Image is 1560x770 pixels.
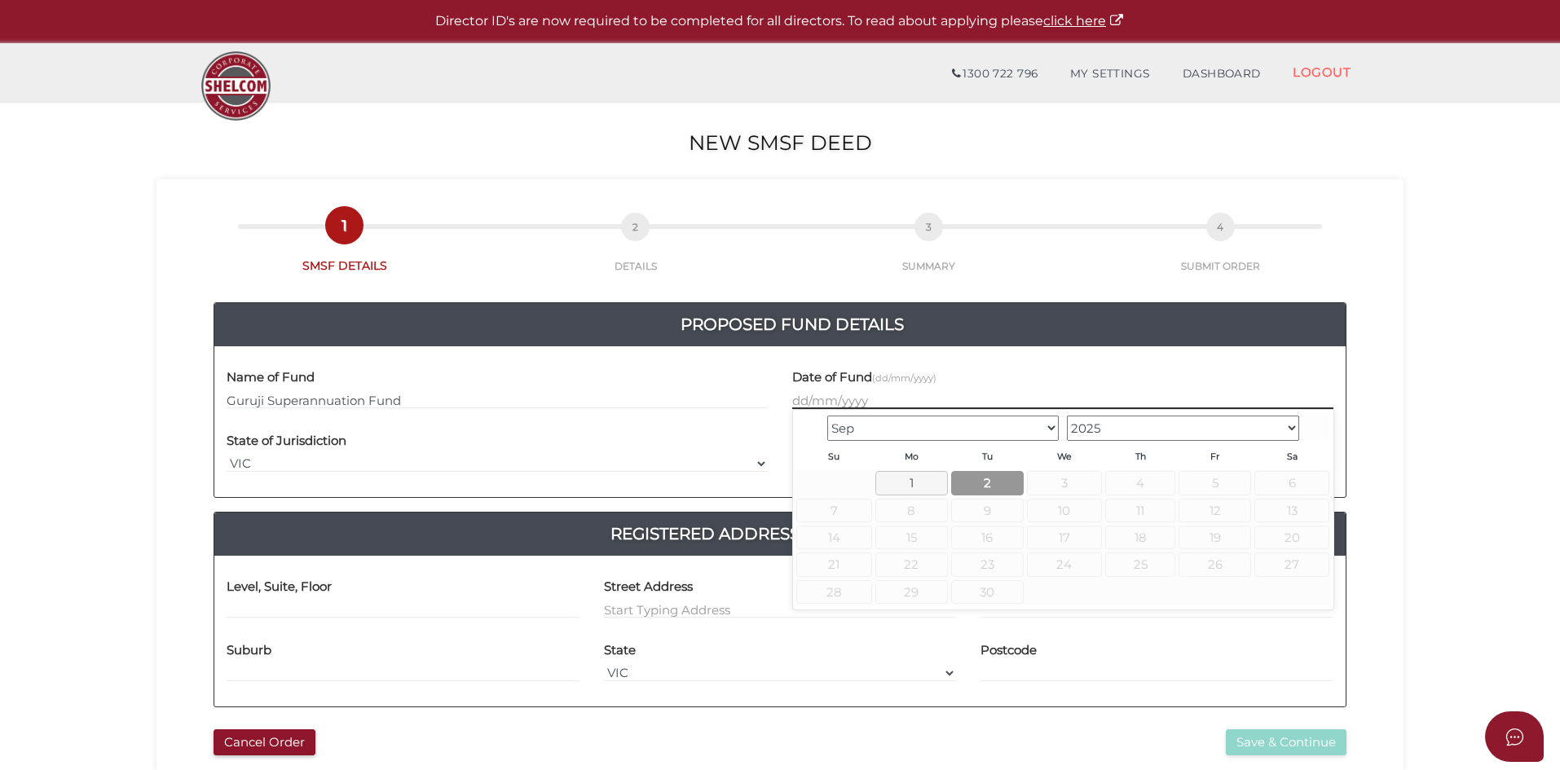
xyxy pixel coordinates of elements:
[875,499,948,522] span: 8
[41,12,1519,31] p: Director ID's are now required to be completed for all directors. To read about applying please
[982,451,993,462] span: Tuesday
[951,499,1024,522] span: 9
[227,580,332,594] h4: Level, Suite, Floor
[792,371,936,385] h4: Date of Fund
[1287,451,1298,462] span: Saturday
[227,311,1358,337] h4: Proposed Fund Details
[828,451,839,462] span: Sunday
[872,372,936,384] small: (dd/mm/yyyy)
[604,601,957,618] input: Start Typing Address
[1179,499,1251,522] span: 12
[875,526,948,549] span: 15
[1054,58,1166,90] a: MY SETTINGS
[604,580,693,594] h4: Street Address
[1105,552,1175,576] span: 25
[1105,499,1175,522] span: 11
[227,644,271,658] h4: Suburb
[1105,526,1175,549] span: 18
[951,526,1024,549] span: 16
[875,471,948,495] a: 1
[1276,55,1367,89] a: LOGOUT
[1179,526,1251,549] span: 19
[227,434,346,448] h4: State of Jurisdiction
[491,231,779,273] a: 2DETAILS
[1057,451,1072,462] span: Wednesday
[1027,499,1102,522] span: 10
[1254,552,1329,576] span: 27
[1179,552,1251,576] span: 26
[875,580,948,604] span: 29
[780,231,1078,273] a: 3SUMMARY
[1303,414,1329,440] a: Next
[951,552,1024,576] span: 23
[1226,729,1346,756] button: Save & Continue
[1166,58,1277,90] a: DASHBOARD
[796,580,871,604] span: 28
[796,552,871,576] span: 21
[227,371,315,385] h4: Name of Fund
[1254,526,1329,549] span: 20
[1206,213,1235,241] span: 4
[796,526,871,549] span: 14
[792,391,1333,409] input: dd/mm/yyyy
[796,499,871,522] span: 7
[1027,526,1102,549] span: 17
[1105,471,1175,495] span: 4
[981,644,1037,658] h4: Postcode
[936,58,1054,90] a: 1300 722 796
[621,213,650,241] span: 2
[604,644,636,658] h4: State
[1027,471,1102,495] span: 3
[330,211,359,240] span: 1
[227,521,1358,547] h4: Registered Address / Meeting Address
[951,471,1024,495] a: 2
[1210,451,1219,462] span: Friday
[1179,471,1251,495] span: 5
[875,552,948,576] span: 22
[1027,552,1102,576] span: 24
[193,43,279,129] img: Logo
[1135,451,1146,462] span: Thursday
[197,229,491,274] a: 1SMSF DETAILS
[1043,13,1125,29] a: click here
[951,580,1024,604] span: 30
[796,414,822,440] a: Prev
[1485,711,1544,762] button: Open asap
[1078,231,1363,273] a: 4SUBMIT ORDER
[1254,471,1329,495] span: 6
[1254,499,1329,522] span: 13
[905,451,919,462] span: Monday
[214,729,315,756] button: Cancel Order
[914,213,943,241] span: 3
